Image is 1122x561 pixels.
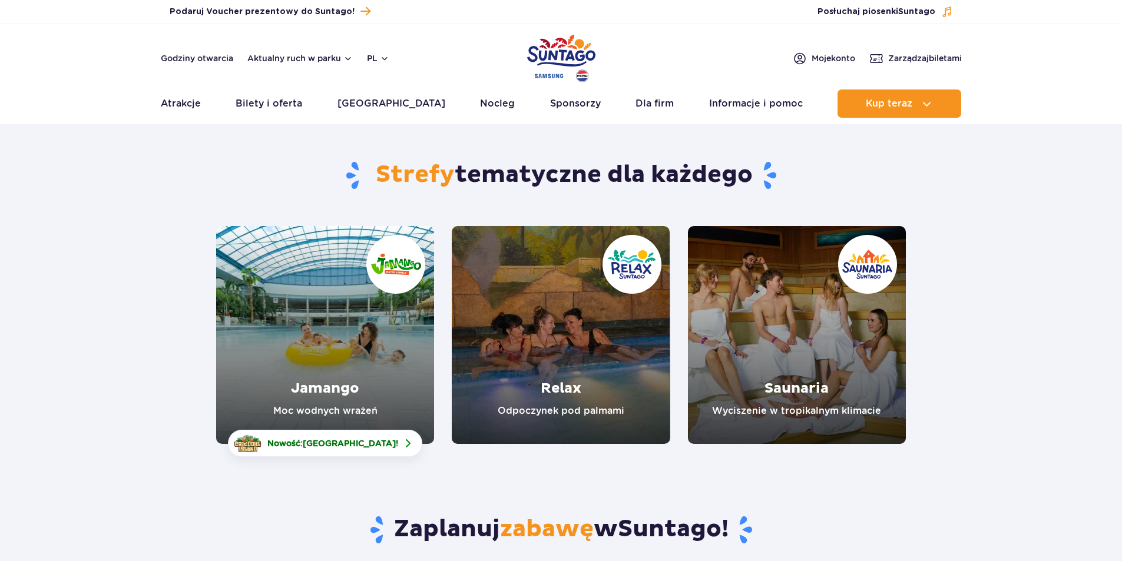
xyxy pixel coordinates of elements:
[161,52,233,64] a: Godziny otwarcia
[303,439,396,448] span: [GEOGRAPHIC_DATA]
[869,51,962,65] a: Zarządzajbiletami
[888,52,962,64] span: Zarządzaj biletami
[898,8,935,16] span: Suntago
[247,54,353,63] button: Aktualny ruch w parku
[527,29,595,84] a: Park of Poland
[367,52,389,64] button: pl
[170,4,370,19] a: Podaruj Voucher prezentowy do Suntago!
[170,6,355,18] span: Podaruj Voucher prezentowy do Suntago!
[838,89,961,118] button: Kup teraz
[337,89,445,118] a: [GEOGRAPHIC_DATA]
[500,514,594,544] span: zabawę
[267,437,398,449] span: Nowość: !
[376,160,455,190] span: Strefy
[709,89,803,118] a: Informacje i pomoc
[161,89,201,118] a: Atrakcje
[216,160,906,191] h1: tematyczne dla każdego
[228,430,422,457] a: Nowość:[GEOGRAPHIC_DATA]!
[618,514,721,544] span: Suntago
[452,226,670,444] a: Relax
[480,89,515,118] a: Nocleg
[817,6,935,18] span: Posłuchaj piosenki
[636,89,674,118] a: Dla firm
[688,226,906,444] a: Saunaria
[216,226,434,444] a: Jamango
[866,98,912,109] span: Kup teraz
[550,89,601,118] a: Sponsorzy
[793,51,855,65] a: Mojekonto
[817,6,953,18] button: Posłuchaj piosenkiSuntago
[812,52,855,64] span: Moje konto
[236,89,302,118] a: Bilety i oferta
[216,514,906,545] h3: Zaplanuj w !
